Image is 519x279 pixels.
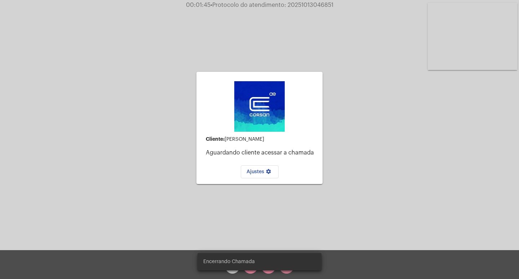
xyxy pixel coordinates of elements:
div: [PERSON_NAME] [206,136,317,142]
span: Ajustes [247,169,273,174]
p: Aguardando cliente acessar a chamada [206,149,317,156]
strong: Cliente: [206,136,225,141]
span: 00:01:45 [186,2,210,8]
span: Protocolo do atendimento: 20251013046851 [210,2,333,8]
span: Encerrando Chamada [203,258,255,265]
button: Ajustes [241,165,279,178]
img: d4669ae0-8c07-2337-4f67-34b0df7f5ae4.jpeg [234,81,285,132]
span: • [210,2,212,8]
mat-icon: settings [264,169,273,177]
